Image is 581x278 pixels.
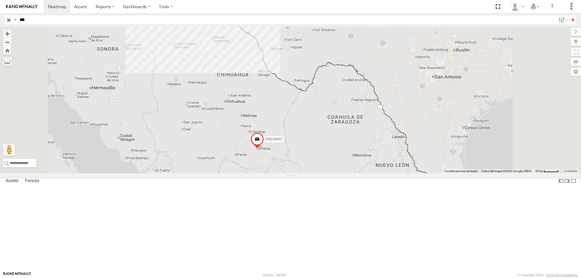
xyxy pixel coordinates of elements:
a: Condiciones (se abre en una nueva pestaña) [564,170,577,172]
button: Zoom out [3,38,11,46]
button: Arrastra el hombrecito naranja al mapa para abrir Street View [3,144,15,156]
a: Terms and Conditions [546,273,578,277]
button: Escala del mapa: 50 km por 45 píxeles [533,169,560,173]
img: rand-logo.svg [6,5,38,9]
label: Hide Summary Table [570,177,576,185]
label: Measure [3,57,11,66]
span: Datos del mapa ©2025 Google, INEGI [481,169,532,173]
label: Dock Summary Table to the Left [558,177,564,185]
label: Search Query [13,15,18,24]
div: MANUEL HERNANDEZ [508,2,526,11]
span: AN538662 [265,137,282,141]
div: © Copyright 2025 - [517,273,578,277]
label: Search Filter Options [556,15,569,24]
div: Version: 306.00 [263,273,286,277]
i: ? [547,2,557,11]
label: Map Settings [571,67,581,76]
span: 50 km [535,169,544,173]
label: Dock Summary Table to the Right [564,177,570,185]
button: Zoom in [3,30,11,38]
button: Combinaciones de teclas [445,169,478,173]
label: Assets [2,177,21,185]
button: Zoom Home [3,46,11,54]
a: Visit our Website [3,272,31,278]
label: Fences [22,177,42,185]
